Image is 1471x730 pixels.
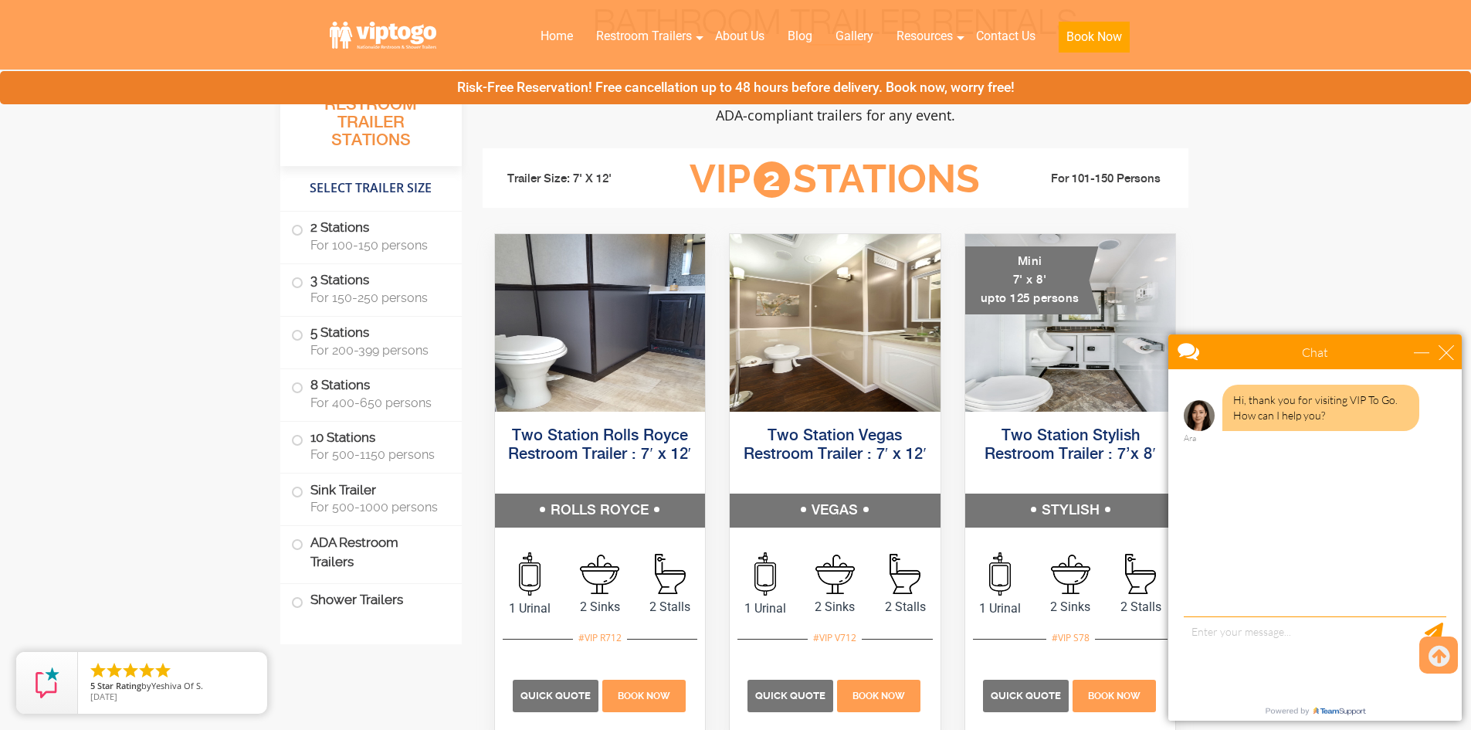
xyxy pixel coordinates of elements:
[991,690,1061,701] span: Quick Quote
[852,691,905,701] span: Book Now
[310,500,443,514] span: For 500-1000 persons
[310,447,443,462] span: For 500-1150 persons
[964,19,1047,53] a: Contact Us
[618,691,670,701] span: Book Now
[529,19,585,53] a: Home
[137,661,156,680] li: 
[965,494,1176,528] h5: STYLISH
[291,264,451,312] label: 3 Stations
[310,396,443,410] span: For 400-650 persons
[1046,628,1095,648] div: #VIP S78
[1051,555,1090,594] img: an icon of sink
[885,19,964,53] a: Resources
[495,234,706,412] img: Side view of two station restroom trailer with separate doors for males and females
[776,19,824,53] a: Blog
[291,474,451,521] label: Sink Trailer
[754,552,776,596] img: an icon of urinal
[755,690,825,701] span: Quick Quote
[291,317,451,365] label: 5 Stations
[520,690,591,701] span: Quick Quote
[965,234,1176,412] img: A mini restroom trailer with two separate stations and separate doors for males and females
[151,680,203,691] span: Yeshiva Of S.
[1125,554,1156,594] img: an icon of stall
[824,19,885,53] a: Gallery
[508,428,691,463] a: Two Station Rolls Royce Restroom Trailer : 7′ x 12′
[754,161,790,198] span: 2
[519,552,541,596] img: an icon of urinal
[808,628,862,648] div: #VIP V712
[703,19,776,53] a: About Us
[1047,19,1141,62] a: Book Now
[730,599,800,618] span: 1 Urinal
[890,554,920,594] img: an icon of stall
[493,156,666,202] li: Trailer Size: 7' X 12'
[90,680,95,691] span: 5
[154,661,172,680] li: 
[744,428,927,463] a: Two Station Vegas Restroom Trailer : 7′ x 12′
[291,526,451,579] label: ADA Restroom Trailers
[90,691,117,702] span: [DATE]
[1005,170,1178,188] li: For 101-150 Persons
[1059,22,1130,53] button: Book Now
[800,598,870,616] span: 2 Sinks
[635,598,705,616] span: 2 Stalls
[965,599,1035,618] span: 1 Urinal
[495,599,565,618] span: 1 Urinal
[730,234,941,412] img: Side view of two station restroom trailer with separate doors for males and females
[1035,598,1106,616] span: 2 Sinks
[573,628,627,648] div: #VIP R712
[495,494,706,528] h5: ROLLS ROYCE
[310,238,443,253] span: For 100-150 persons
[983,688,1071,702] a: Quick Quote
[291,584,451,617] label: Shower Trailers
[965,246,1099,314] div: Mini 7' x 8' upto 125 persons
[310,290,443,305] span: For 150-250 persons
[730,494,941,528] h5: VEGAS
[89,661,107,680] li: 
[280,73,462,166] h3: All Portable Restroom Trailer Stations
[747,688,835,702] a: Quick Quote
[580,555,619,594] img: an icon of sink
[985,428,1155,463] a: Two Station Stylish Restroom Trailer : 7’x 8′
[97,680,141,691] span: Star Rating
[1106,598,1176,616] span: 2 Stalls
[835,688,923,702] a: Book Now
[870,598,941,616] span: 2 Stalls
[291,422,451,470] label: 10 Stations
[291,369,451,417] label: 8 Stations
[90,681,255,692] span: by
[310,343,443,358] span: For 200-399 persons
[600,688,687,702] a: Book Now
[280,174,462,203] h4: Select Trailer Size
[291,212,451,260] label: 2 Stations
[1159,325,1471,730] iframe: Live Chat Box
[989,552,1011,596] img: an icon of urinal
[1088,691,1141,701] span: Book Now
[1070,688,1157,702] a: Book Now
[666,158,1004,201] h3: VIP Stations
[121,661,140,680] li: 
[32,667,63,698] img: Review Rating
[585,19,703,53] a: Restroom Trailers
[564,598,635,616] span: 2 Sinks
[513,688,601,702] a: Quick Quote
[105,661,124,680] li: 
[655,554,686,594] img: an icon of stall
[815,555,855,594] img: an icon of sink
